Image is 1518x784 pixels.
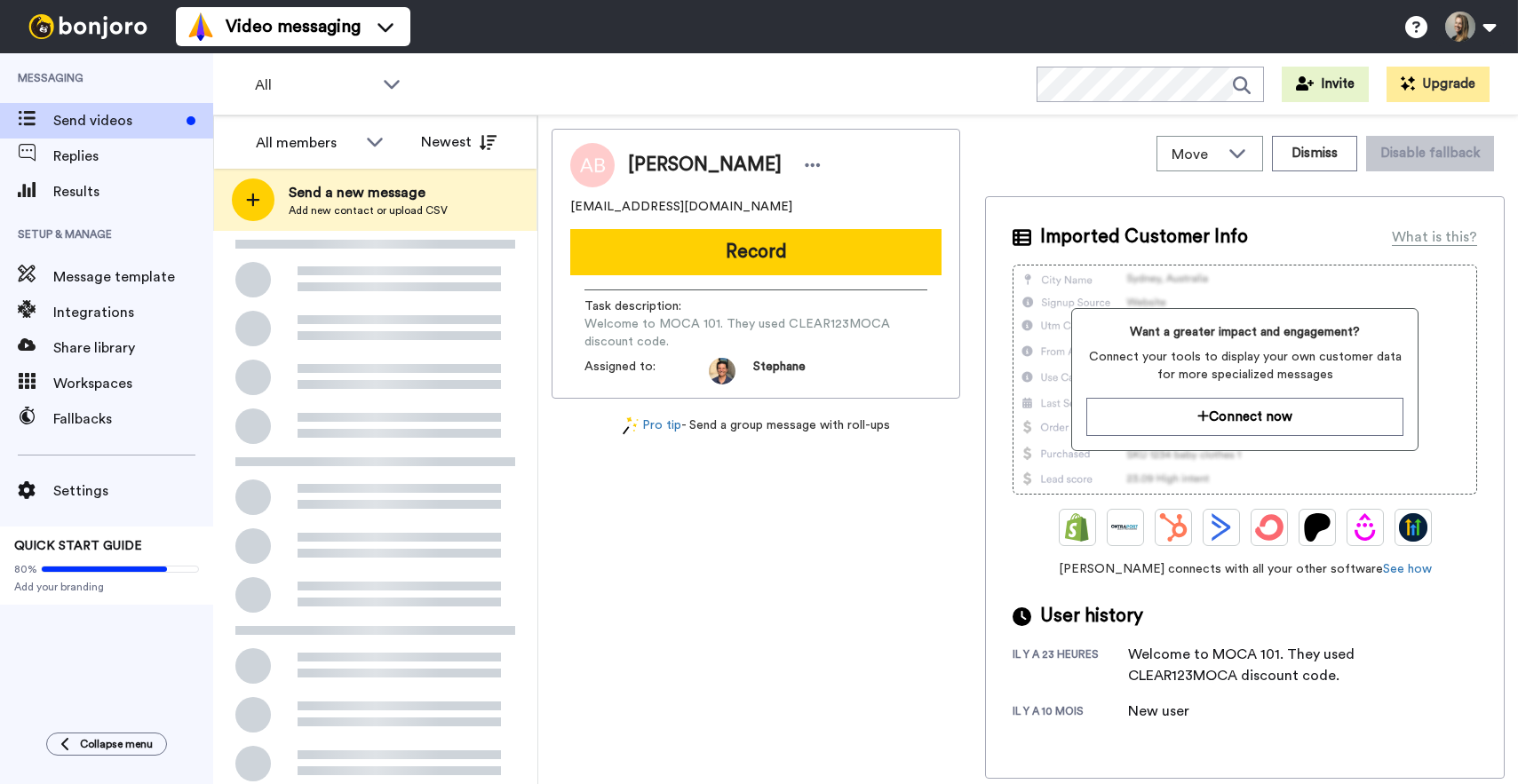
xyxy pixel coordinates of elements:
[255,75,374,96] span: All
[187,12,215,41] img: vm-color.svg
[1013,647,1128,686] div: il y a 23 heures
[623,416,681,435] a: Pro tip
[53,302,213,323] span: Integrations
[80,737,153,751] span: Collapse menu
[1040,224,1248,250] span: Imported Customer Info
[1086,348,1403,384] span: Connect your tools to display your own customer data for more specialized messages
[1159,513,1188,542] img: Hubspot
[1013,560,1477,578] span: [PERSON_NAME] connects with all your other software
[1255,513,1284,542] img: ConvertKit
[709,358,735,384] img: da5f5293-2c7b-4288-972f-10acbc376891-1597253892.jpg
[1351,513,1379,542] img: Drip
[753,358,806,384] span: Stephane
[14,540,142,552] span: QUICK START GUIDE
[53,266,213,288] span: Message template
[1111,513,1140,542] img: Ontraport
[1128,701,1217,722] div: New user
[584,358,709,384] span: Assigned to:
[53,337,213,359] span: Share library
[570,229,942,275] button: Record
[14,580,199,594] span: Add your branding
[1272,136,1357,171] button: Dismiss
[53,110,179,131] span: Send videos
[1128,644,1412,686] div: Welcome to MOCA 101. They used CLEAR123MOCA discount code.
[1086,323,1403,341] span: Want a greater impact and engagement?
[1303,513,1331,542] img: Patreon
[289,203,448,218] span: Add new contact or upload CSV
[46,733,167,756] button: Collapse menu
[1282,67,1369,102] button: Invite
[1172,144,1220,165] span: Move
[53,373,213,394] span: Workspaces
[21,14,155,39] img: bj-logo-header-white.svg
[289,182,448,203] span: Send a new message
[1013,704,1128,722] div: il y a 10 mois
[1040,603,1143,630] span: User history
[53,146,213,167] span: Replies
[584,315,927,351] span: Welcome to MOCA 101. They used CLEAR123MOCA discount code.
[1383,563,1432,575] a: See how
[1207,513,1236,542] img: ActiveCampaign
[623,416,639,435] img: magic-wand.svg
[408,124,510,160] button: Newest
[628,152,782,178] span: [PERSON_NAME]
[53,480,213,502] span: Settings
[1063,513,1092,542] img: Shopify
[1392,226,1477,248] div: What is this?
[14,562,37,576] span: 80%
[226,14,361,39] span: Video messaging
[53,408,213,430] span: Fallbacks
[53,181,213,202] span: Results
[1399,513,1427,542] img: GoHighLevel
[552,416,960,435] div: - Send a group message with roll-ups
[1387,67,1490,102] button: Upgrade
[584,297,709,315] span: Task description :
[570,143,615,187] img: Image of Archan Bhandari
[256,132,357,154] div: All members
[570,198,792,216] span: [EMAIL_ADDRESS][DOMAIN_NAME]
[1366,136,1494,171] button: Disable fallback
[1086,398,1403,436] button: Connect now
